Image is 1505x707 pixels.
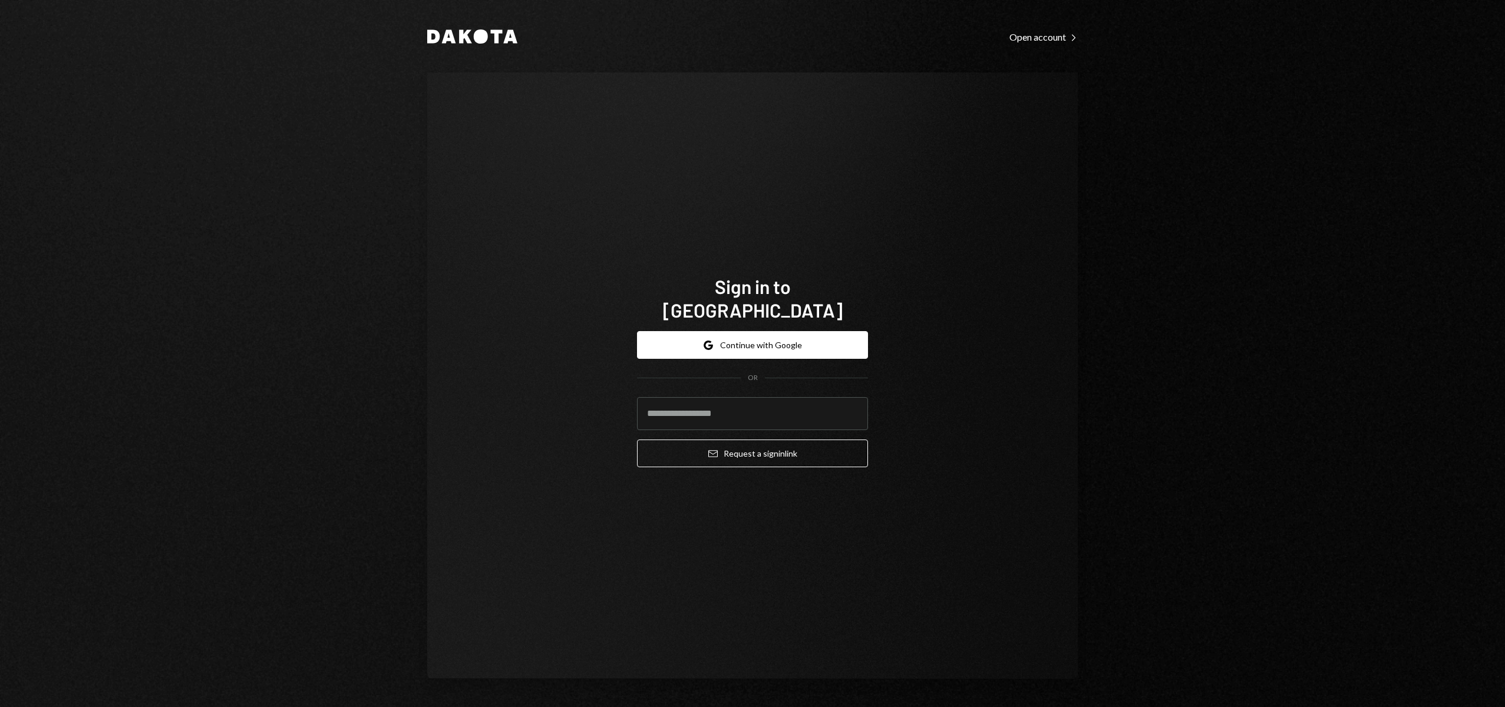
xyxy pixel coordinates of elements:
[637,440,868,467] button: Request a signinlink
[637,275,868,322] h1: Sign in to [GEOGRAPHIC_DATA]
[748,373,758,383] div: OR
[1009,30,1078,43] a: Open account
[637,331,868,359] button: Continue with Google
[1009,31,1078,43] div: Open account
